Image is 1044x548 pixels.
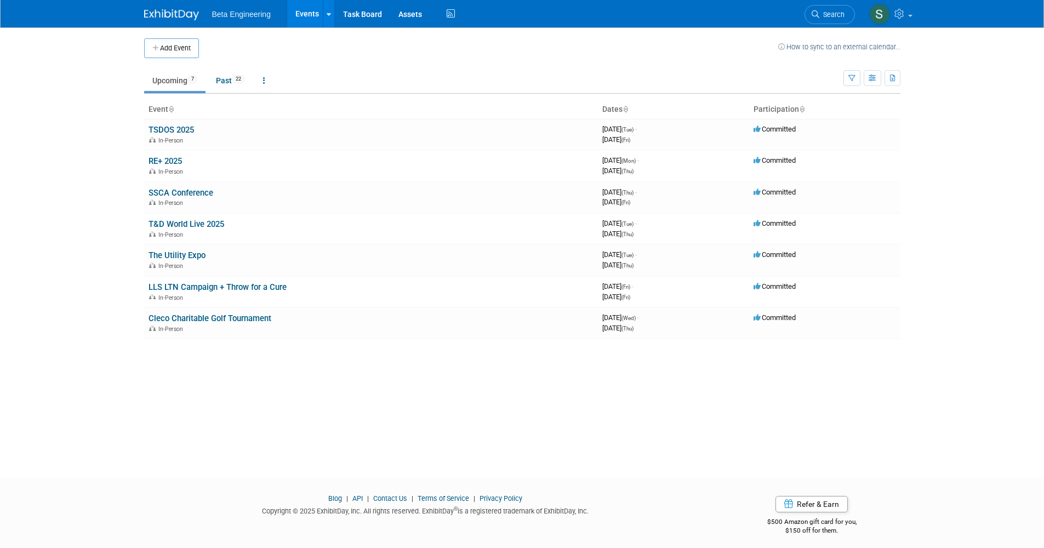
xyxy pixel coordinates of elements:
a: Refer & Earn [775,496,848,512]
span: (Wed) [621,315,636,321]
span: | [364,494,372,503]
span: (Thu) [621,231,634,237]
span: - [635,219,637,227]
span: In-Person [158,137,186,144]
span: Beta Engineering [212,10,271,19]
th: Dates [598,100,749,119]
span: (Thu) [621,326,634,332]
span: Committed [754,188,796,196]
span: Committed [754,313,796,322]
a: Upcoming7 [144,70,206,91]
span: [DATE] [602,313,639,322]
span: [DATE] [602,324,634,332]
img: ExhibitDay [144,9,199,20]
th: Event [144,100,598,119]
a: API [352,494,363,503]
a: Sort by Start Date [623,105,628,113]
span: Committed [754,125,796,133]
span: 7 [188,75,197,83]
img: In-Person Event [149,137,156,142]
span: | [344,494,351,503]
span: (Tue) [621,252,634,258]
a: SSCA Conference [149,188,213,198]
span: [DATE] [602,261,634,269]
img: In-Person Event [149,262,156,268]
span: In-Person [158,168,186,175]
div: $150 off for them. [723,526,900,535]
span: [DATE] [602,188,637,196]
img: In-Person Event [149,199,156,205]
span: [DATE] [602,125,637,133]
span: - [637,156,639,164]
span: 22 [232,75,244,83]
span: - [635,125,637,133]
span: (Tue) [621,127,634,133]
a: The Utility Expo [149,250,206,260]
a: How to sync to an external calendar... [778,43,900,51]
span: In-Person [158,294,186,301]
span: [DATE] [602,230,634,238]
img: In-Person Event [149,326,156,331]
a: Terms of Service [418,494,469,503]
a: Blog [328,494,342,503]
span: (Thu) [621,168,634,174]
img: In-Person Event [149,231,156,237]
span: [DATE] [602,219,637,227]
div: $500 Amazon gift card for you, [723,510,900,535]
a: RE+ 2025 [149,156,182,166]
span: In-Person [158,231,186,238]
span: Committed [754,250,796,259]
span: | [409,494,416,503]
span: [DATE] [602,167,634,175]
a: T&D World Live 2025 [149,219,224,229]
span: [DATE] [602,198,630,206]
span: In-Person [158,326,186,333]
span: (Fri) [621,137,630,143]
span: - [635,250,637,259]
span: (Fri) [621,294,630,300]
span: [DATE] [602,282,634,290]
span: [DATE] [602,156,639,164]
span: [DATE] [602,293,630,301]
a: Sort by Participation Type [799,105,805,113]
span: In-Person [158,199,186,207]
span: (Tue) [621,221,634,227]
span: (Thu) [621,190,634,196]
span: - [637,313,639,322]
span: Search [819,10,845,19]
a: Past22 [208,70,253,91]
img: In-Person Event [149,294,156,300]
span: [DATE] [602,250,637,259]
span: (Fri) [621,284,630,290]
a: Sort by Event Name [168,105,174,113]
span: Committed [754,156,796,164]
div: Copyright © 2025 ExhibitDay, Inc. All rights reserved. ExhibitDay is a registered trademark of Ex... [144,504,708,516]
span: In-Person [158,262,186,270]
a: TSDOS 2025 [149,125,194,135]
a: Contact Us [373,494,407,503]
span: (Fri) [621,199,630,206]
a: Cleco Charitable Golf Tournament [149,313,271,323]
a: LLS LTN Campaign + Throw for a Cure [149,282,287,292]
img: In-Person Event [149,168,156,174]
th: Participation [749,100,900,119]
a: Privacy Policy [480,494,522,503]
span: - [632,282,634,290]
a: Search [805,5,855,24]
span: (Thu) [621,262,634,269]
span: Committed [754,219,796,227]
span: - [635,188,637,196]
span: | [471,494,478,503]
span: [DATE] [602,135,630,144]
sup: ® [454,506,458,512]
span: (Mon) [621,158,636,164]
span: Committed [754,282,796,290]
button: Add Event [144,38,199,58]
img: Sara Dorsey [869,4,890,25]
